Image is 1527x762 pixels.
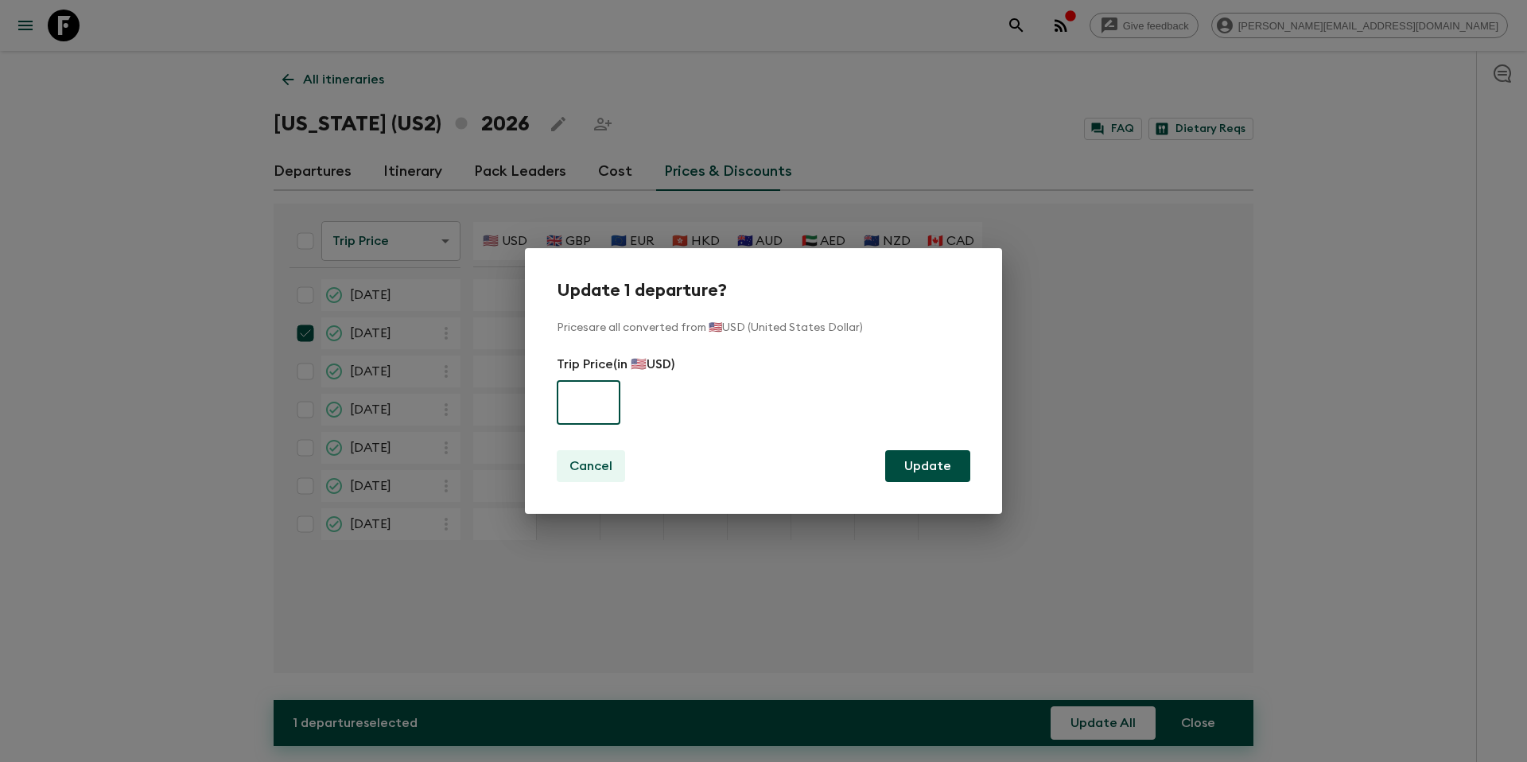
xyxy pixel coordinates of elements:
[557,355,970,374] p: Trip Price (in 🇺🇸USD)
[885,450,970,482] button: Update
[569,457,612,476] p: Cancel
[557,450,625,482] button: Cancel
[557,280,970,301] h2: Update 1 departure?
[557,320,970,336] p: Prices are all converted from 🇺🇸USD (United States Dollar)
